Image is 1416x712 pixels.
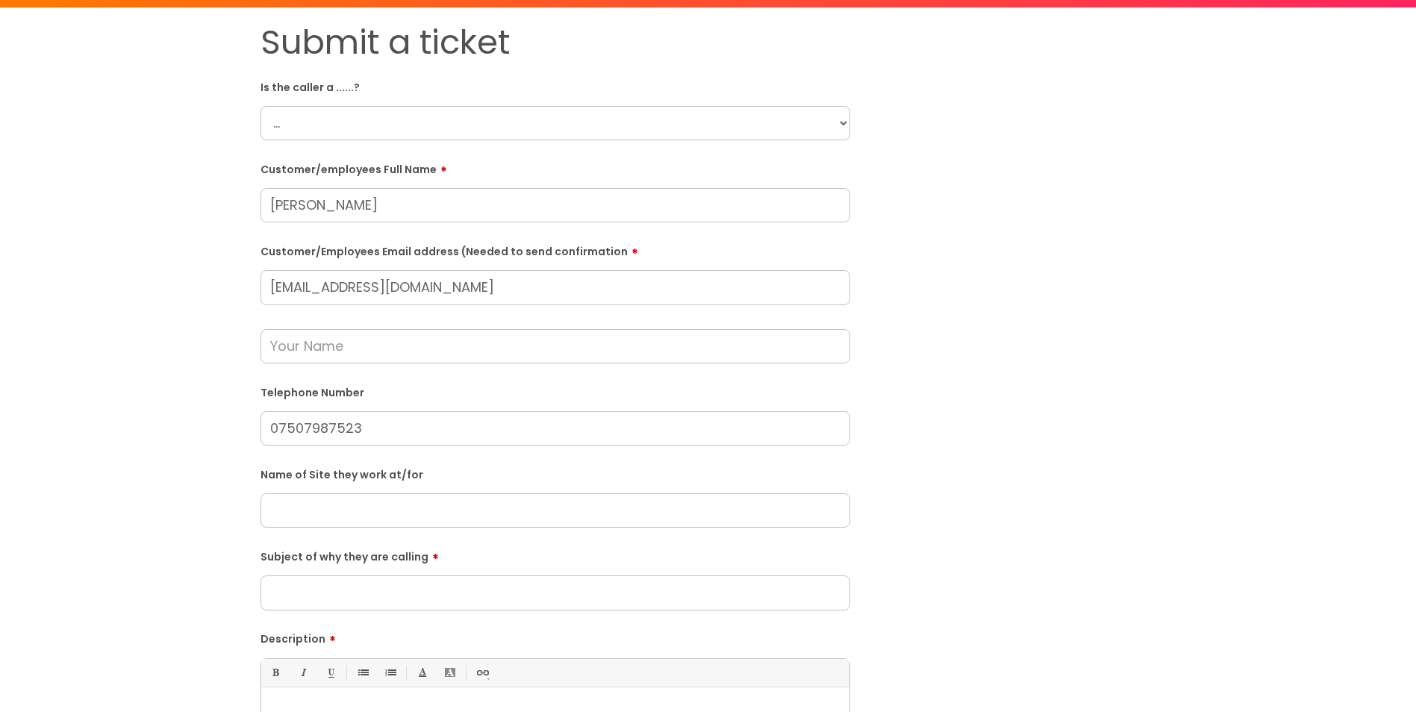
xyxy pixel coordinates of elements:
label: Subject of why they are calling [261,546,850,563]
a: • Unordered List (Ctrl-Shift-7) [353,663,372,682]
a: Back Color [440,663,459,682]
h1: Submit a ticket [261,22,850,63]
label: Description [261,628,850,646]
input: Your Name [261,329,850,363]
a: Font Color [413,663,431,682]
a: Bold (Ctrl-B) [266,663,284,682]
input: Email [261,270,850,305]
a: Link [472,663,491,682]
label: Customer/employees Full Name [261,158,850,176]
label: Telephone Number [261,384,850,399]
a: 1. Ordered List (Ctrl-Shift-8) [381,663,399,682]
label: Is the caller a ......? [261,78,850,94]
label: Customer/Employees Email address (Needed to send confirmation [261,240,850,258]
a: Italic (Ctrl-I) [293,663,312,682]
label: Name of Site they work at/for [261,466,850,481]
a: Underline(Ctrl-U) [321,663,340,682]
